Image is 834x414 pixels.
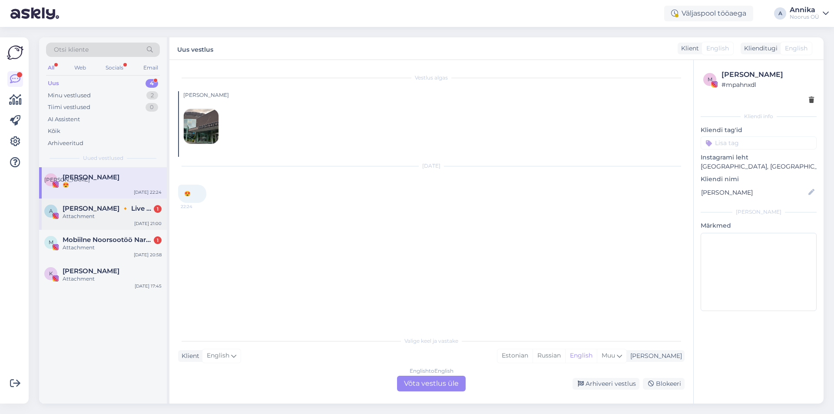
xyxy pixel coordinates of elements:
div: Blokeeri [643,378,685,390]
div: Attachment [63,212,162,220]
div: Annika [790,7,819,13]
label: Uus vestlus [177,43,213,54]
div: [PERSON_NAME] [721,70,814,80]
div: Klient [178,351,199,361]
div: English [565,349,597,362]
div: [PERSON_NAME] [183,91,685,99]
div: 1 [154,205,162,213]
div: Socials [104,62,125,73]
div: Attachment [63,275,162,283]
span: K [49,270,53,277]
div: All [46,62,56,73]
p: [GEOGRAPHIC_DATA], [GEOGRAPHIC_DATA] [701,162,817,171]
div: Russian [533,349,565,362]
input: Lisa nimi [701,188,807,197]
div: Arhiveeri vestlus [573,378,639,390]
span: M [49,239,53,245]
input: Lisa tag [701,136,817,149]
span: English [785,44,808,53]
div: English to English [410,367,453,375]
div: Email [142,62,160,73]
p: Kliendi nimi [701,175,817,184]
span: Mobiilne Noorsootöö Narvas! [63,236,153,244]
div: Attachment [63,244,162,252]
span: Uued vestlused [83,154,123,162]
span: Annee Kàlinen 🔸 Live music performer 🔸 Digi turundus [63,205,153,212]
div: [DATE] 22:24 [134,189,162,195]
img: Askly Logo [7,44,23,61]
div: Arhiveeritud [48,139,83,148]
p: Kliendi tag'id [701,126,817,135]
div: [DATE] [178,162,685,170]
div: Kõik [48,127,60,136]
p: Märkmed [701,221,817,230]
div: Estonian [497,349,533,362]
span: m [708,76,712,83]
div: [PERSON_NAME] [701,208,817,216]
div: 4 [146,79,158,88]
span: Kai-Riin [63,267,119,275]
div: # mpahnxdl [721,80,814,89]
div: Klient [678,44,699,53]
div: Uus [48,79,59,88]
a: AnnikaNoorus OÜ [790,7,829,20]
span: Muu [602,351,615,359]
span: English [207,351,229,361]
p: Instagrami leht [701,153,817,162]
span: Otsi kliente [54,45,89,54]
span: English [706,44,729,53]
div: [DATE] 21:00 [134,220,162,227]
div: Tiimi vestlused [48,103,90,112]
span: 😍 [184,190,191,197]
div: 2 [146,91,158,100]
img: attachment [184,109,218,144]
div: Klienditugi [741,44,778,53]
div: Noorus OÜ [790,13,819,20]
div: Vestlus algas [178,74,685,82]
div: [PERSON_NAME] [627,351,682,361]
div: [DATE] 17:45 [135,283,162,289]
span: 22:24 [181,203,213,210]
div: 😍 [63,181,162,189]
div: [DATE] 20:58 [134,252,162,258]
div: Väljaspool tööaega [664,6,753,21]
span: Андрей Романовский [63,173,119,181]
div: 0 [146,103,158,112]
span: A [49,208,53,214]
span: [PERSON_NAME] [44,176,90,183]
div: A [774,7,786,20]
div: AI Assistent [48,115,80,124]
div: Kliendi info [701,113,817,120]
div: Valige keel ja vastake [178,337,685,345]
div: 1 [154,236,162,244]
div: Minu vestlused [48,91,91,100]
div: Web [73,62,88,73]
div: Võta vestlus üle [397,376,466,391]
